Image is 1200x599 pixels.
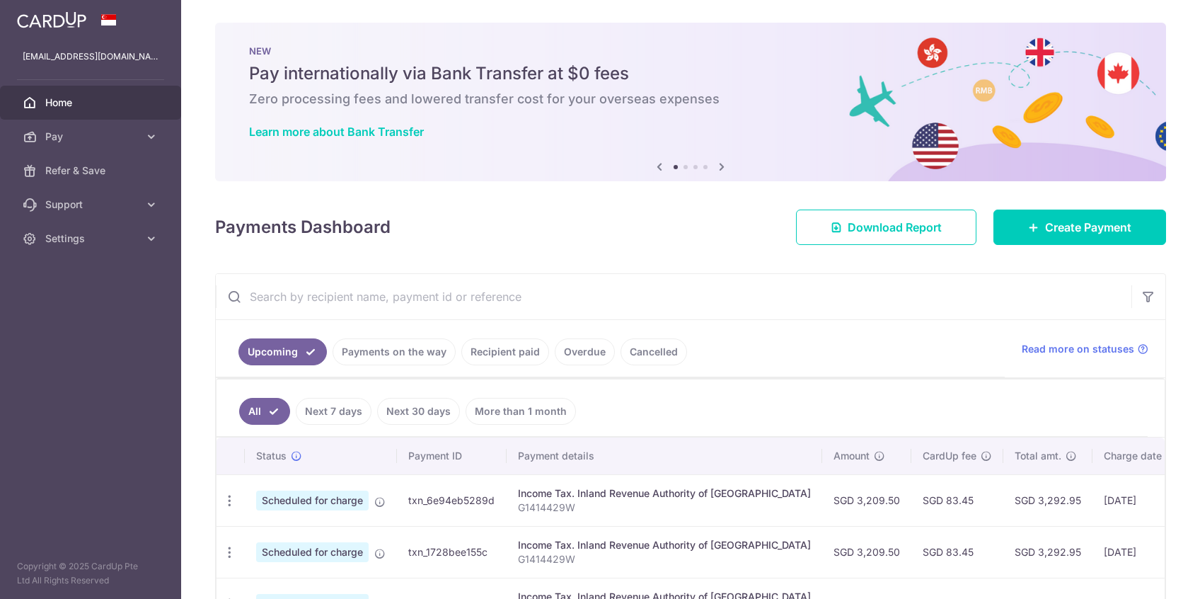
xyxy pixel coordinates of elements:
td: [DATE] [1092,474,1189,526]
td: SGD 83.45 [911,474,1003,526]
a: Create Payment [993,210,1166,245]
p: [EMAIL_ADDRESS][DOMAIN_NAME] [23,50,158,64]
span: Support [45,198,139,212]
h4: Payments Dashboard [215,215,391,240]
span: Home [45,96,139,110]
td: txn_1728bee155c [397,526,507,578]
div: Income Tax. Inland Revenue Authority of [GEOGRAPHIC_DATA] [518,538,811,552]
td: [DATE] [1092,526,1189,578]
span: CardUp fee [923,449,976,463]
td: SGD 3,209.50 [822,474,911,526]
a: Payments on the way [333,338,456,365]
p: NEW [249,45,1132,57]
span: Scheduled for charge [256,542,369,562]
td: SGD 3,209.50 [822,526,911,578]
span: Charge date [1104,449,1162,463]
th: Payment ID [397,438,507,474]
a: Cancelled [621,338,687,365]
span: Scheduled for charge [256,491,369,510]
td: SGD 3,292.95 [1003,526,1092,578]
span: Total amt. [1015,449,1061,463]
a: Recipient paid [461,338,549,365]
p: G1414429W [518,552,811,566]
img: CardUp [17,11,86,28]
a: Overdue [555,338,615,365]
span: Read more on statuses [1022,342,1134,356]
td: SGD 83.45 [911,526,1003,578]
p: G1414429W [518,501,811,515]
span: Settings [45,232,139,246]
input: Search by recipient name, payment id or reference [216,274,1131,319]
a: All [239,398,290,425]
span: Download Report [848,219,942,236]
span: Pay [45,130,139,144]
img: Bank transfer banner [215,23,1166,181]
span: Create Payment [1045,219,1131,236]
h5: Pay internationally via Bank Transfer at $0 fees [249,62,1132,85]
a: More than 1 month [466,398,576,425]
td: txn_6e94eb5289d [397,474,507,526]
td: SGD 3,292.95 [1003,474,1092,526]
a: Read more on statuses [1022,342,1148,356]
span: Refer & Save [45,164,139,178]
a: Learn more about Bank Transfer [249,125,424,139]
a: Download Report [796,210,976,245]
a: Next 30 days [377,398,460,425]
span: Amount [833,449,870,463]
span: Status [256,449,287,463]
a: Next 7 days [296,398,371,425]
th: Payment details [507,438,822,474]
h6: Zero processing fees and lowered transfer cost for your overseas expenses [249,91,1132,108]
a: Upcoming [238,338,327,365]
iframe: Opens a widget where you can find more information [1109,557,1186,592]
div: Income Tax. Inland Revenue Authority of [GEOGRAPHIC_DATA] [518,486,811,501]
